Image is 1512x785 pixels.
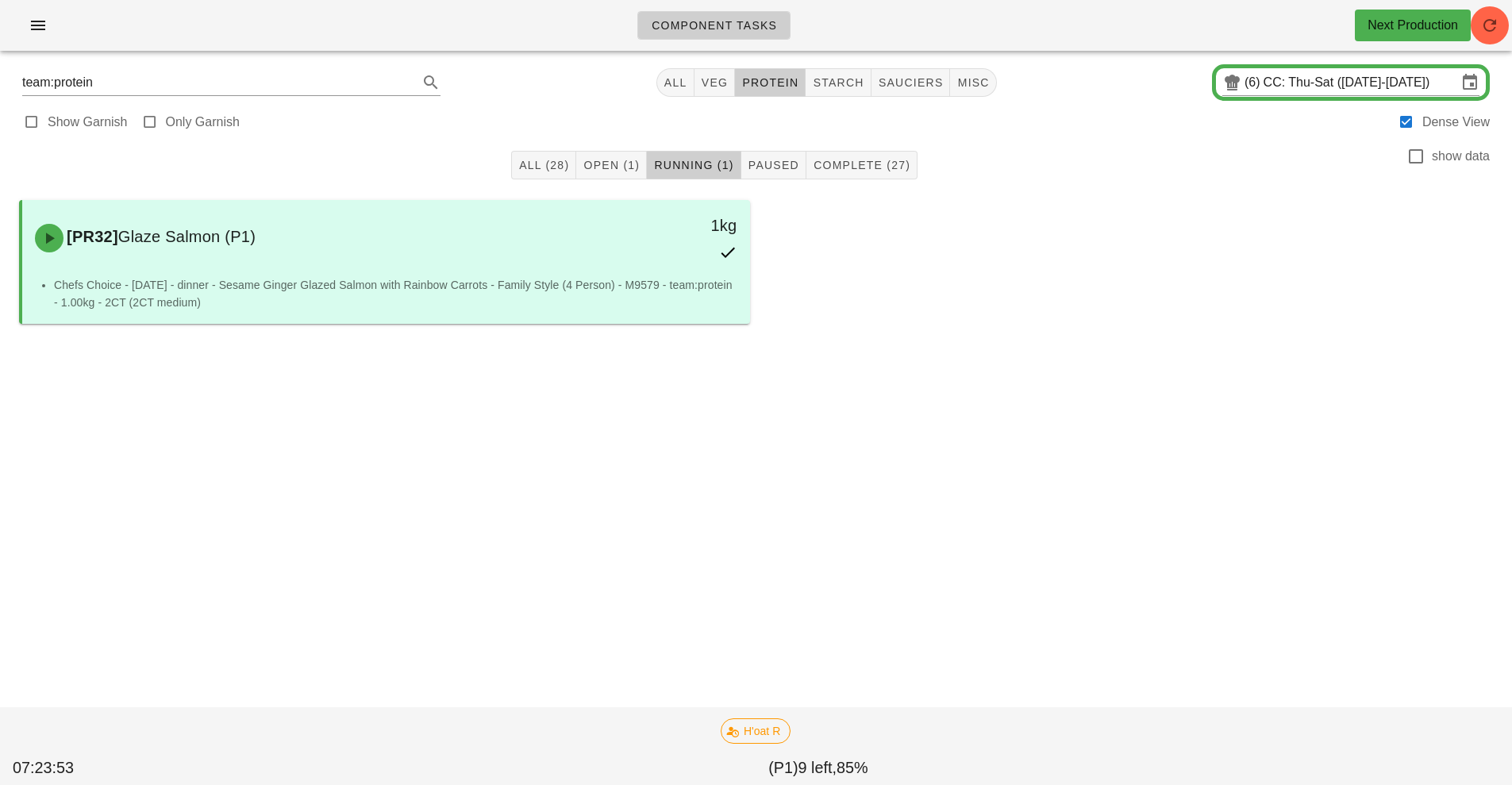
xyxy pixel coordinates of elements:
[664,76,687,89] span: All
[54,276,737,311] li: Chefs Choice - [DATE] - dinner - Sesame Ginger Glazed Salmon with Rainbow Carrots - Family Style ...
[637,11,791,40] a: Component Tasks
[741,76,798,89] span: protein
[956,76,989,89] span: misc
[653,159,733,171] span: Running (1)
[878,76,944,89] span: sauciers
[806,151,918,179] button: Complete (27)
[812,76,864,89] span: starch
[118,228,256,245] span: Glaze Salmon (P1)
[511,151,576,179] button: All (28)
[166,114,240,130] label: Only Garnish
[575,213,737,238] div: 1kg
[701,76,729,89] span: veg
[656,68,694,97] button: All
[871,68,951,97] button: sauciers
[813,159,910,171] span: Complete (27)
[806,68,871,97] button: starch
[583,159,640,171] span: Open (1)
[647,151,741,179] button: Running (1)
[735,68,806,97] button: protein
[1422,114,1490,130] label: Dense View
[518,159,569,171] span: All (28)
[1245,75,1264,90] div: (6)
[63,228,118,245] span: [PR32]
[748,159,799,171] span: Paused
[48,114,128,130] label: Show Garnish
[576,151,647,179] button: Open (1)
[694,68,736,97] button: veg
[651,19,777,32] span: Component Tasks
[1368,16,1458,35] div: Next Production
[1432,148,1490,164] label: show data
[741,151,806,179] button: Paused
[950,68,996,97] button: misc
